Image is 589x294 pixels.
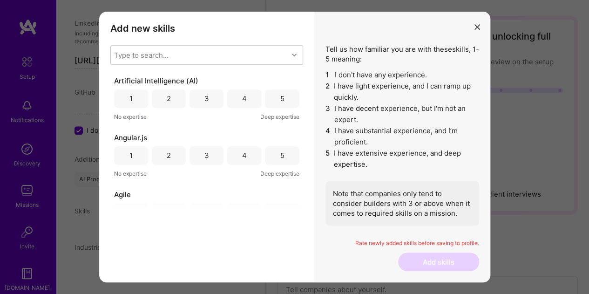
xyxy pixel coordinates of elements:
[474,24,480,30] i: icon Close
[167,94,171,103] div: 2
[325,81,479,103] li: I have light experience, and I can ramp up quickly.
[204,94,209,103] div: 3
[325,148,331,170] span: 5
[325,239,479,247] p: Rate newly added skills before saving to profile.
[242,94,247,103] div: 4
[398,253,479,271] button: Add skills
[114,190,131,199] span: Agile
[325,181,479,226] div: Note that companies only tend to consider builders with 3 or above when it comes to required skil...
[129,207,133,217] div: 1
[129,94,133,103] div: 1
[280,94,284,103] div: 5
[114,133,147,143] span: Angular.js
[280,207,284,217] div: 5
[325,125,331,148] span: 4
[204,207,209,217] div: 3
[129,150,133,160] div: 1
[260,112,299,122] span: Deep expertise
[167,150,171,160] div: 2
[260,169,299,178] span: Deep expertise
[280,150,284,160] div: 5
[325,103,479,125] li: I have decent experience, but I'm not an expert.
[325,69,331,81] span: 1
[204,150,209,160] div: 3
[110,23,303,34] h3: Add new skills
[114,76,198,86] span: Artificial Intelligence (AI)
[114,169,147,178] span: No expertise
[167,207,171,217] div: 2
[325,44,479,226] div: Tell us how familiar you are with these skills , 1-5 meaning:
[325,103,331,125] span: 3
[242,150,247,160] div: 4
[325,69,479,81] li: I don't have any experience.
[99,12,490,283] div: modal
[114,112,147,122] span: No expertise
[325,148,479,170] li: I have extensive experience, and deep expertise.
[325,125,479,148] li: I have substantial experience, and I’m proficient.
[242,207,247,217] div: 4
[114,50,169,60] div: Type to search...
[325,81,331,103] span: 2
[292,53,297,57] i: icon Chevron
